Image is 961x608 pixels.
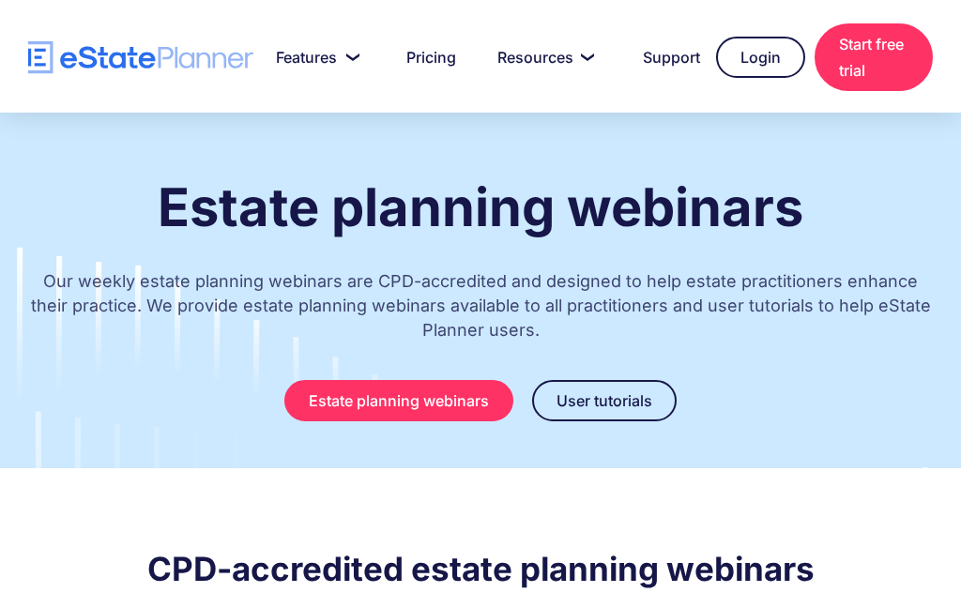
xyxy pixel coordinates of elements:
[716,37,805,78] a: Login
[28,41,253,74] a: home
[158,175,803,239] strong: Estate planning webinars
[475,38,611,76] a: Resources
[532,380,677,421] a: User tutorials
[384,38,465,76] a: Pricing
[28,251,933,371] p: Our weekly estate planning webinars are CPD-accredited and designed to help estate practitioners ...
[253,38,374,76] a: Features
[815,23,933,91] a: Start free trial
[284,380,513,421] a: Estate planning webinars
[620,38,707,76] a: Support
